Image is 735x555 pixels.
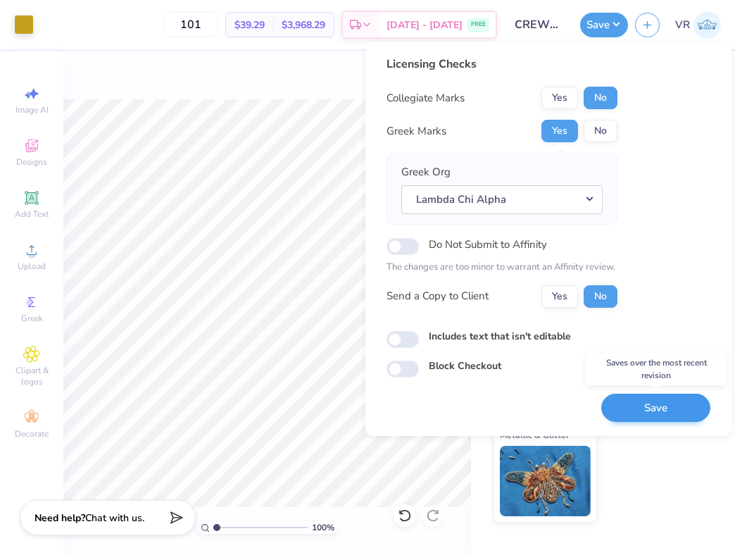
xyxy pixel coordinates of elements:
[34,511,85,525] strong: Need help?
[504,11,573,39] input: Untitled Design
[584,285,617,308] button: No
[85,511,144,525] span: Chat with us.
[21,313,43,324] span: Greek
[387,288,489,304] div: Send a Copy to Client
[401,185,603,214] button: Lambda Chi Alpha
[429,358,501,373] label: Block Checkout
[675,11,721,39] a: VR
[163,12,218,37] input: – –
[234,18,265,32] span: $39.29
[16,156,47,168] span: Designs
[401,164,451,180] label: Greek Org
[584,120,617,142] button: No
[584,87,617,109] button: No
[387,18,463,32] span: [DATE] - [DATE]
[387,90,465,106] div: Collegiate Marks
[541,120,578,142] button: Yes
[282,18,325,32] span: $3,968.29
[541,285,578,308] button: Yes
[541,87,578,109] button: Yes
[387,56,617,73] div: Licensing Checks
[387,123,446,139] div: Greek Marks
[675,17,690,33] span: VR
[15,104,49,116] span: Image AI
[312,521,334,534] span: 100 %
[580,13,628,37] button: Save
[18,261,46,272] span: Upload
[15,208,49,220] span: Add Text
[387,261,617,275] p: The changes are too minor to warrant an Affinity review.
[586,353,727,385] div: Saves over the most recent revision
[15,428,49,439] span: Decorate
[500,446,591,516] img: Metallic & Glitter
[429,329,571,344] label: Includes text that isn't editable
[601,394,710,423] button: Save
[693,11,721,39] img: Val Rhey Lodueta
[7,365,56,387] span: Clipart & logos
[429,235,547,254] label: Do Not Submit to Affinity
[471,20,486,30] span: FREE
